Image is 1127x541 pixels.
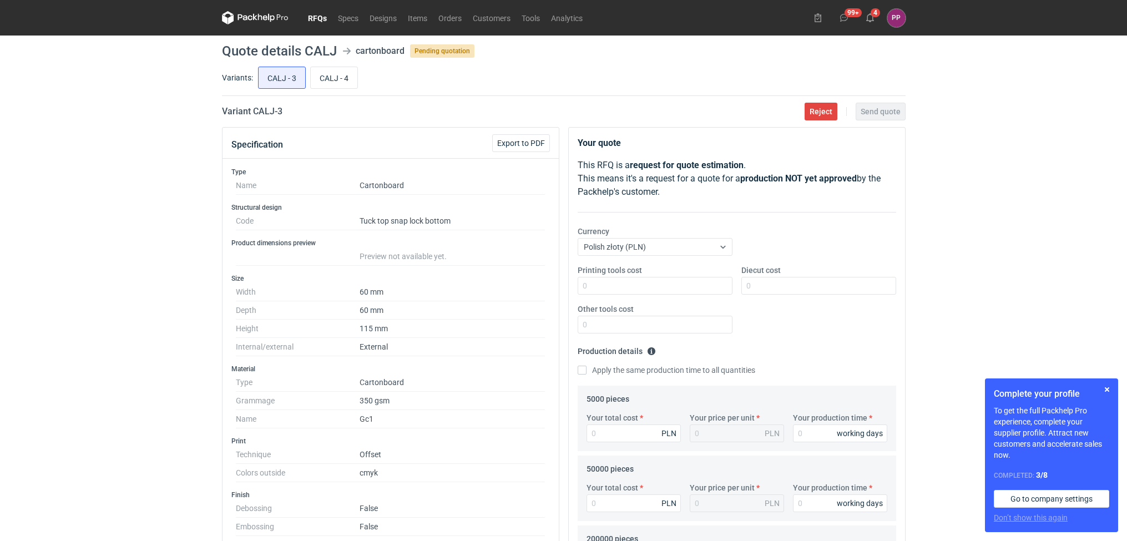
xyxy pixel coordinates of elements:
label: Your price per unit [690,482,755,493]
svg: Packhelp Pro [222,11,289,24]
div: Paulina Pander [887,9,906,27]
div: PLN [765,498,780,509]
label: Your production time [793,482,867,493]
label: Other tools cost [578,304,634,315]
button: Send quote [856,103,906,120]
label: Printing tools cost [578,265,642,276]
a: Go to company settings [994,490,1109,508]
dd: 115 mm [360,320,545,338]
button: 4 [861,9,879,27]
dd: cmyk [360,464,545,482]
h3: Finish [231,491,550,499]
label: Apply the same production time to all quantities [578,365,755,376]
div: PLN [765,428,780,439]
dt: Type [236,373,360,392]
h3: Print [231,437,550,446]
button: Export to PDF [492,134,550,152]
legend: 50000 pieces [587,460,634,473]
label: Variants: [222,72,253,83]
dd: False [360,518,545,536]
dd: False [360,499,545,518]
button: Don’t show this again [994,512,1068,523]
h3: Type [231,168,550,176]
div: Completed: [994,469,1109,481]
dt: Technique [236,446,360,464]
label: Your production time [793,412,867,423]
label: CALJ - 3 [258,67,306,89]
a: Customers [467,11,516,24]
dt: Code [236,212,360,230]
dt: Debossing [236,499,360,518]
span: Send quote [861,108,901,115]
strong: request for quote estimation [630,160,744,170]
input: 0 [793,494,887,512]
dd: Cartonboard [360,373,545,392]
span: Pending quotation [410,44,474,58]
label: Your price per unit [690,412,755,423]
dt: Width [236,283,360,301]
p: This RFQ is a . This means it's a request for a quote for a by the Packhelp's customer. [578,159,896,199]
dt: Name [236,410,360,428]
input: 0 [793,424,887,442]
button: 99+ [835,9,853,27]
a: Specs [332,11,364,24]
dd: Cartonboard [360,176,545,195]
button: PP [887,9,906,27]
dt: Depth [236,301,360,320]
label: Your total cost [587,482,638,493]
dd: 60 mm [360,283,545,301]
h3: Size [231,274,550,283]
dd: Offset [360,446,545,464]
h3: Product dimensions preview [231,239,550,247]
input: 0 [741,277,896,295]
label: Your total cost [587,412,638,423]
a: RFQs [302,11,332,24]
h1: Complete your profile [994,387,1109,401]
button: Specification [231,132,283,158]
input: 0 [578,316,732,333]
dt: Colors outside [236,464,360,482]
legend: 5000 pieces [587,390,629,403]
dt: Internal/external [236,338,360,356]
span: Export to PDF [497,139,545,147]
strong: Your quote [578,138,621,148]
label: CALJ - 4 [310,67,358,89]
dd: External [360,338,545,356]
label: Currency [578,226,609,237]
span: Reject [810,108,832,115]
h3: Material [231,365,550,373]
div: PLN [661,428,676,439]
dd: 60 mm [360,301,545,320]
dt: Name [236,176,360,195]
span: Polish złoty (PLN) [584,242,646,251]
dd: Tuck top snap lock bottom [360,212,545,230]
input: 0 [578,277,732,295]
h1: Quote details CALJ [222,44,337,58]
label: Diecut cost [741,265,781,276]
button: Reject [805,103,837,120]
div: working days [837,428,883,439]
dt: Embossing [236,518,360,536]
p: To get the full Packhelp Pro experience, complete your supplier profile. Attract new customers an... [994,405,1109,461]
a: Orders [433,11,467,24]
span: Preview not available yet. [360,252,447,261]
a: Tools [516,11,545,24]
input: 0 [587,494,681,512]
dd: 350 gsm [360,392,545,410]
h2: Variant CALJ - 3 [222,105,282,118]
strong: production NOT yet approved [740,173,857,184]
div: cartonboard [356,44,405,58]
strong: 3 / 8 [1036,471,1048,479]
h3: Structural design [231,203,550,212]
div: working days [837,498,883,509]
legend: Production details [578,342,656,356]
dt: Grammage [236,392,360,410]
a: Analytics [545,11,588,24]
a: Designs [364,11,402,24]
div: PLN [661,498,676,509]
button: Skip for now [1100,383,1114,396]
input: 0 [587,424,681,442]
dt: Height [236,320,360,338]
a: Items [402,11,433,24]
